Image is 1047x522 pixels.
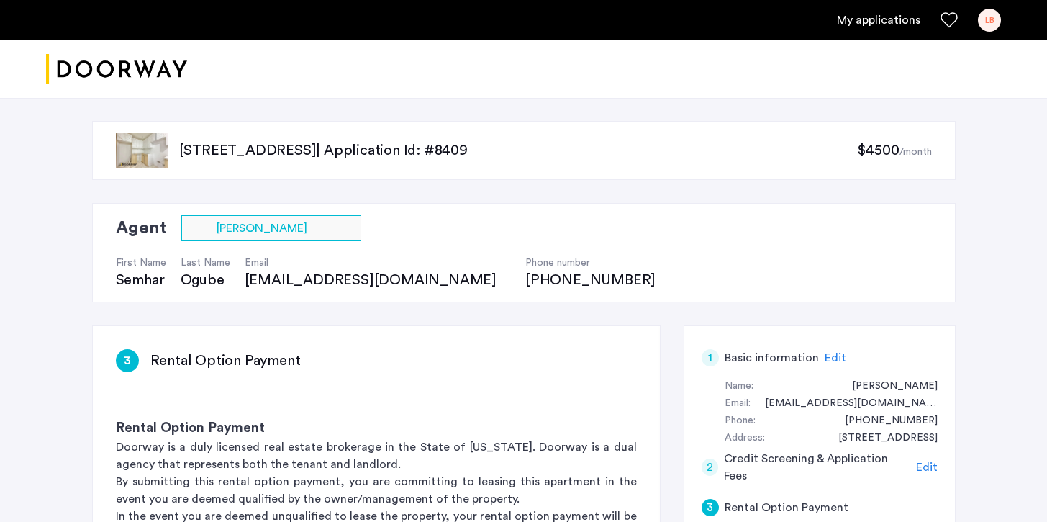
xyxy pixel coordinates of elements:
h4: Last Name [181,256,230,270]
div: Leah Bouvier [838,378,938,395]
h2: Agent [116,215,167,241]
a: My application [837,12,920,29]
p: [STREET_ADDRESS] | Application Id: #8409 [179,140,858,161]
div: [PHONE_NUMBER] [525,270,656,290]
h3: Rental Option Payment [150,351,301,371]
div: Address: [725,430,765,447]
img: apartment [116,133,168,168]
div: 1 [702,349,719,366]
span: Edit [916,462,938,473]
a: Cazamio logo [46,42,187,96]
img: logo [46,42,187,96]
p: By submitting this rental option payment, you are committing to leasing this apartment in the eve... [116,473,637,508]
h4: First Name [116,256,166,270]
div: [EMAIL_ADDRESS][DOMAIN_NAME] [245,270,511,290]
div: Semhar [116,270,166,290]
span: Edit [825,352,846,364]
h3: Rental Option Payment [116,418,637,438]
div: +13012212115 [830,413,938,430]
div: 3 [116,349,139,372]
h5: Basic information [725,349,819,366]
h5: Rental Option Payment [725,499,848,516]
div: 2 [702,459,719,476]
h4: Phone number [525,256,656,270]
div: LB [978,9,1001,32]
h4: Email [245,256,511,270]
div: Phone: [725,413,756,430]
span: $4500 [857,143,899,158]
div: 3 [702,499,719,516]
div: Ogube [181,270,230,290]
div: leahbouvier98@gmail.com [751,395,938,413]
h5: Credit Screening & Application Fees [724,450,910,485]
div: 7204 Honeywell Lane [824,430,938,447]
p: Doorway is a duly licensed real estate brokerage in the State of [US_STATE]. Doorway is a dual ag... [116,438,637,473]
div: Name: [725,378,753,395]
sub: /month [899,147,932,157]
div: Email: [725,395,751,413]
a: Favorites [941,12,958,29]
